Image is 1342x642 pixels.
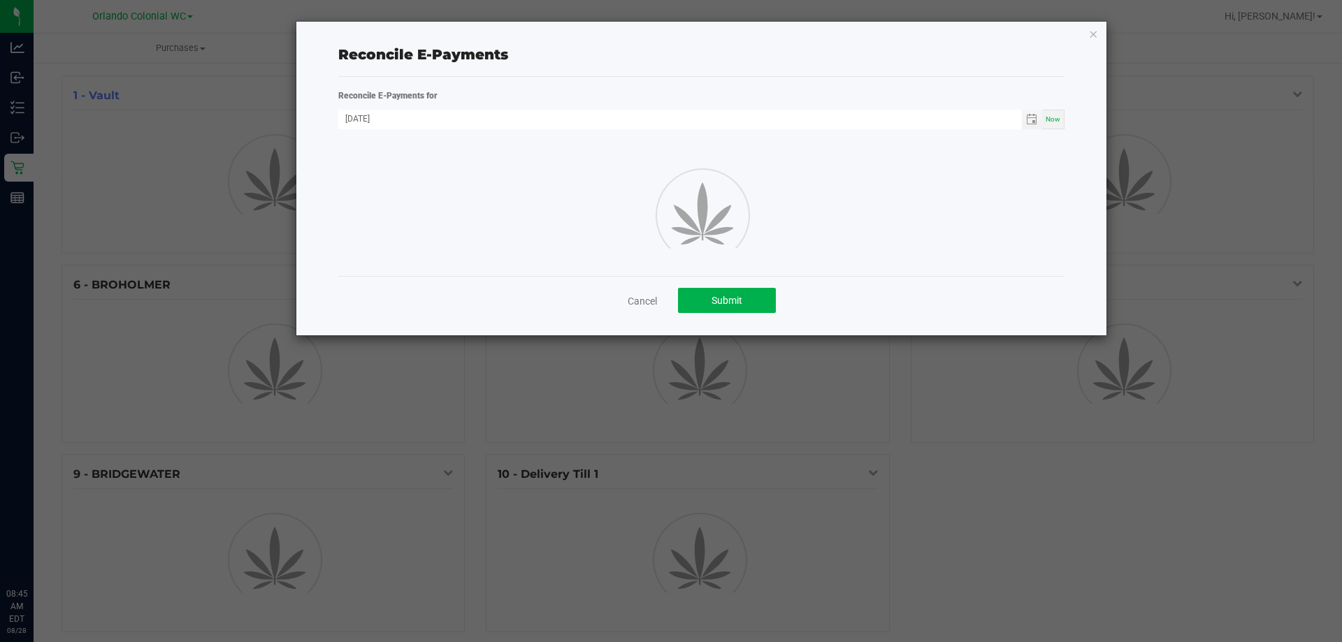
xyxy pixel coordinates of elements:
div: Reconcile E-Payments [338,44,1065,65]
input: Date [338,110,1022,127]
strong: Reconcile E-Payments for [338,91,438,101]
span: Now [1046,115,1060,123]
span: Submit [712,295,742,306]
a: Cancel [628,294,657,308]
button: Submit [678,288,776,313]
span: Toggle calendar [1022,110,1042,129]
